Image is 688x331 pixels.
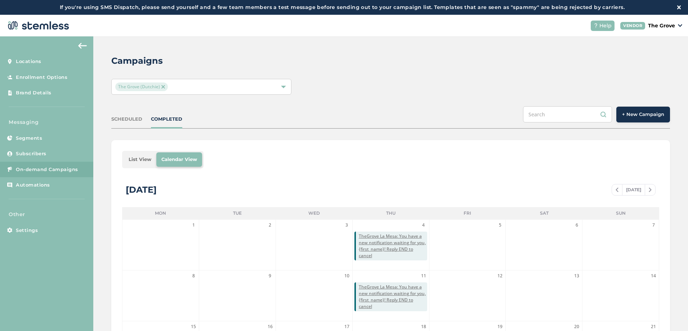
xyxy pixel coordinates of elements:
span: 11 [420,272,427,279]
span: 4 [420,222,427,229]
span: Automations [16,182,50,189]
div: COMPLETED [151,116,182,123]
span: 13 [573,272,580,279]
span: Enrollment Options [16,74,67,81]
li: Sun [582,207,659,219]
img: icon_down-arrow-small-66adaf34.svg [678,24,682,27]
span: 9 [267,272,274,279]
span: TheGrove La Mesa: You have a new notification waiting for you, {first_name}! Reply END to cancel [359,233,427,259]
span: The Grove (Dutchie) [115,82,168,91]
span: Segments [16,135,42,142]
img: icon-chevron-right-bae969c5.svg [649,188,652,192]
button: + New Campaign [616,107,670,122]
span: 20 [573,323,580,330]
li: Sat [506,207,582,219]
iframe: Chat Widget [652,296,688,331]
span: Subscribers [16,150,46,157]
img: icon-arrow-back-accent-c549486e.svg [78,43,87,49]
span: [DATE] [622,184,645,195]
span: + New Campaign [622,111,664,118]
li: Calendar View [156,152,202,167]
span: 3 [343,222,350,229]
li: Mon [122,207,199,219]
li: Tue [199,207,276,219]
li: Wed [276,207,352,219]
span: 21 [650,323,657,330]
p: The Grove [648,22,675,30]
span: On-demand Campaigns [16,166,78,173]
span: 19 [496,323,504,330]
img: logo-dark-0685b13c.svg [6,18,69,33]
label: If you're using SMS Dispatch, please send yourself and a few team members a test message before s... [7,4,677,11]
span: Help [599,22,612,30]
span: 6 [573,222,580,229]
div: SCHEDULED [111,116,142,123]
img: icon-close-white-1ed751a3.svg [677,5,681,9]
span: 14 [650,272,657,279]
img: icon-close-accent-8a337256.svg [161,85,165,89]
span: 1 [190,222,197,229]
img: icon-chevron-left-b8c47ebb.svg [616,188,618,192]
span: 15 [190,323,197,330]
span: 8 [190,272,197,279]
span: Brand Details [16,89,52,97]
li: Thu [352,207,429,219]
input: Search [523,106,612,122]
span: 12 [496,272,504,279]
span: 16 [267,323,274,330]
span: TheGrove La Mesa: You have a new notification waiting for you, {first_name}! Reply END to cancel [359,284,427,310]
div: [DATE] [126,183,157,196]
span: 2 [267,222,274,229]
span: 7 [650,222,657,229]
span: 18 [420,323,427,330]
img: icon-help-white-03924b79.svg [594,23,598,28]
span: Settings [16,227,38,234]
span: 10 [343,272,350,279]
div: VENDOR [620,22,645,30]
span: 5 [496,222,504,229]
h2: Campaigns [111,54,163,67]
li: List View [124,152,156,167]
span: Locations [16,58,41,65]
li: Fri [429,207,506,219]
span: 17 [343,323,350,330]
